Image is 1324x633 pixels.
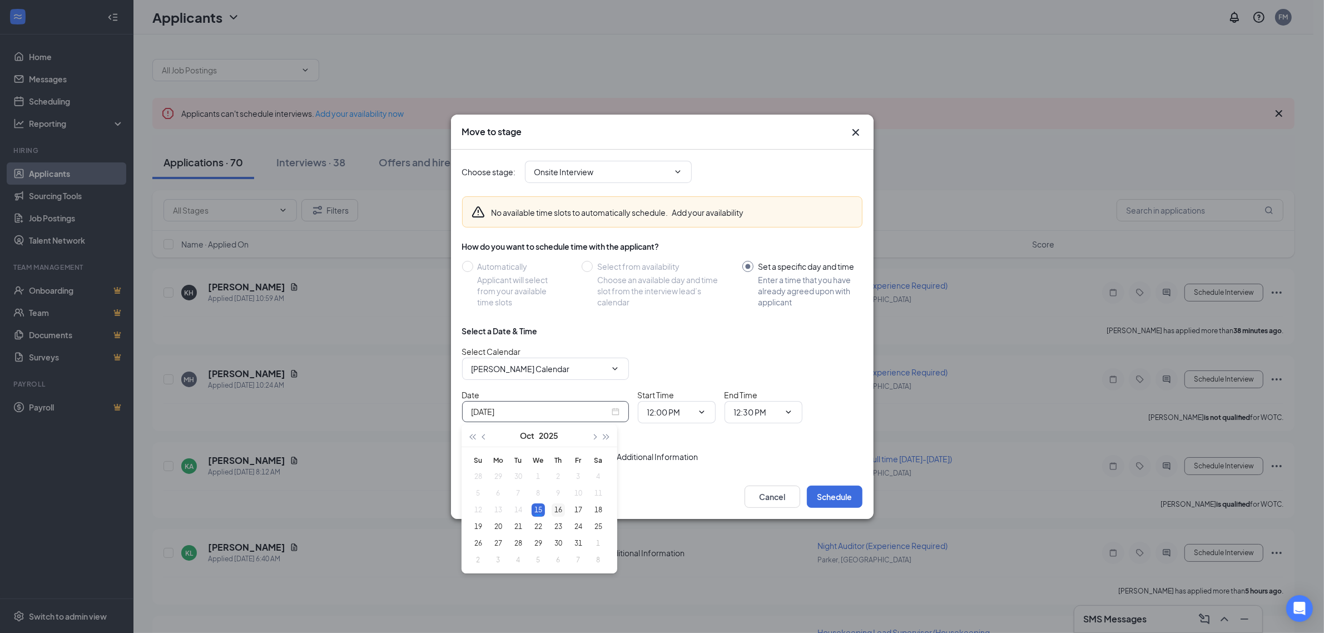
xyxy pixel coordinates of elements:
div: 20 [492,520,505,533]
th: Tu [508,452,528,468]
div: How do you want to schedule time with the applicant? [462,241,862,252]
div: 18 [592,503,605,517]
td: 2025-10-18 [588,502,608,518]
td: 2025-10-30 [548,535,568,552]
th: We [528,452,548,468]
div: 16 [552,503,565,517]
th: Sa [588,452,608,468]
div: 25 [592,520,605,533]
td: 2025-10-21 [508,518,528,535]
button: Close [849,126,862,139]
td: 2025-10-31 [568,535,588,552]
input: Oct 15, 2025 [472,405,609,418]
div: 6 [552,553,565,567]
td: 2025-11-04 [508,552,528,568]
td: 2025-11-06 [548,552,568,568]
span: Choose stage : [462,166,516,178]
td: 2025-11-03 [488,552,508,568]
div: 21 [512,520,525,533]
span: Start Time [638,390,675,400]
button: Oct [520,424,535,447]
td: 2025-10-17 [568,502,588,518]
span: Select Calendar [462,347,521,357]
span: Date [462,390,480,400]
td: 2025-10-16 [548,502,568,518]
div: 28 [512,537,525,550]
td: 2025-11-07 [568,552,588,568]
th: Th [548,452,568,468]
td: 2025-11-08 [588,552,608,568]
h3: Move to stage [462,126,522,138]
td: 2025-10-22 [528,518,548,535]
div: 22 [532,520,545,533]
div: 30 [552,537,565,550]
td: 2025-10-29 [528,535,548,552]
div: 7 [572,553,585,567]
th: Su [468,452,488,468]
svg: ChevronDown [784,408,793,417]
div: 17 [572,503,585,517]
div: 27 [492,537,505,550]
svg: Cross [849,126,862,139]
div: 29 [532,537,545,550]
th: Fr [568,452,588,468]
td: 2025-10-23 [548,518,568,535]
button: 2025 [539,424,559,447]
td: 2025-11-02 [468,552,488,568]
svg: ChevronDown [697,408,706,417]
button: Add your availability [672,207,744,218]
div: 23 [552,520,565,533]
svg: Warning [472,205,485,219]
td: 2025-10-15 [528,502,548,518]
svg: ChevronDown [611,364,619,373]
div: No available time slots to automatically schedule. [492,207,744,218]
div: 19 [472,520,485,533]
div: 24 [572,520,585,533]
td: 2025-10-26 [468,535,488,552]
td: 2025-10-28 [508,535,528,552]
div: 5 [532,553,545,567]
td: 2025-10-24 [568,518,588,535]
input: End time [734,406,780,418]
div: Open Intercom Messenger [1286,595,1313,622]
svg: ChevronDown [673,167,682,176]
td: 2025-11-05 [528,552,548,568]
button: Schedule [807,486,862,508]
div: 8 [592,553,605,567]
th: Mo [488,452,508,468]
div: 26 [472,537,485,550]
div: 4 [512,553,525,567]
td: 2025-10-27 [488,535,508,552]
div: 31 [572,537,585,550]
div: 15 [532,503,545,517]
td: 2025-11-01 [588,535,608,552]
td: 2025-10-25 [588,518,608,535]
span: End Time [725,390,758,400]
div: 1 [592,537,605,550]
div: Select a Date & Time [462,325,538,337]
td: 2025-10-19 [468,518,488,535]
div: 3 [492,553,505,567]
div: 2 [472,553,485,567]
td: 2025-10-20 [488,518,508,535]
input: Start time [647,406,693,418]
button: Cancel [745,486,800,508]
